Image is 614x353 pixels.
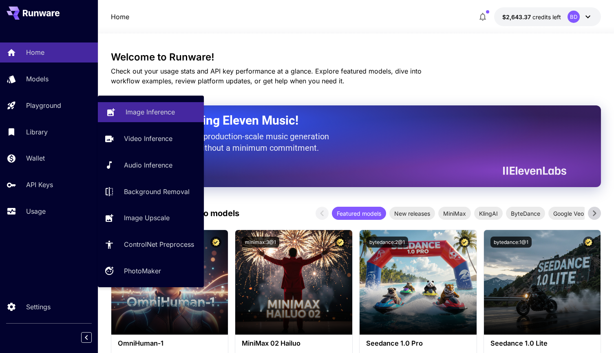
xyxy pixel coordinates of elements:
button: bytedance:1@1 [490,237,532,248]
img: alt [235,230,352,335]
button: Certified Model – Vetted for best performance and includes a commercial license. [335,237,346,248]
p: Home [26,47,44,57]
a: Image Inference [98,102,204,122]
span: $2,643.37 [502,13,532,20]
h2: Now Supporting Eleven Music! [131,113,561,128]
h3: Welcome to Runware! [111,51,601,63]
a: ControlNet Preprocess [98,235,204,255]
span: New releases [389,209,435,218]
p: Image Inference [126,107,175,117]
p: Background Removal [124,187,190,197]
p: Models [26,74,49,84]
div: $2,643.36592 [502,13,561,21]
span: ByteDance [506,209,545,218]
p: Video Inference [124,134,172,143]
p: Usage [26,206,46,216]
button: Collapse sidebar [81,332,92,343]
button: minimax:3@1 [242,237,279,248]
button: Certified Model – Vetted for best performance and includes a commercial license. [583,237,594,248]
div: BD [568,11,580,23]
a: Image Upscale [98,208,204,228]
p: Audio Inference [124,160,172,170]
span: MiniMax [438,209,471,218]
p: Settings [26,302,51,312]
a: PhotoMaker [98,261,204,281]
nav: breadcrumb [111,12,129,22]
p: Image Upscale [124,213,170,223]
p: Playground [26,101,61,110]
button: bytedance:2@1 [366,237,408,248]
img: alt [360,230,477,335]
h3: Seedance 1.0 Pro [366,340,470,347]
p: Home [111,12,129,22]
span: credits left [532,13,561,20]
span: KlingAI [474,209,503,218]
div: Collapse sidebar [87,330,98,345]
a: Video Inference [98,129,204,149]
img: alt [484,230,601,335]
p: The only way to get production-scale music generation from Eleven Labs without a minimum commitment. [131,131,335,154]
button: $2,643.36592 [494,7,601,26]
p: PhotoMaker [124,266,161,276]
h3: Seedance 1.0 Lite [490,340,594,347]
span: Check out your usage stats and API key performance at a glance. Explore featured models, dive int... [111,67,422,85]
h3: OmniHuman‑1 [118,340,222,347]
p: Library [26,127,48,137]
h3: MiniMax 02 Hailuo [242,340,346,347]
a: Audio Inference [98,155,204,175]
a: Background Removal [98,181,204,201]
button: Certified Model – Vetted for best performance and includes a commercial license. [210,237,221,248]
button: Certified Model – Vetted for best performance and includes a commercial license. [459,237,470,248]
span: Featured models [332,209,386,218]
p: API Keys [26,180,53,190]
span: Google Veo [548,209,589,218]
p: Wallet [26,153,45,163]
p: ControlNet Preprocess [124,239,194,249]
